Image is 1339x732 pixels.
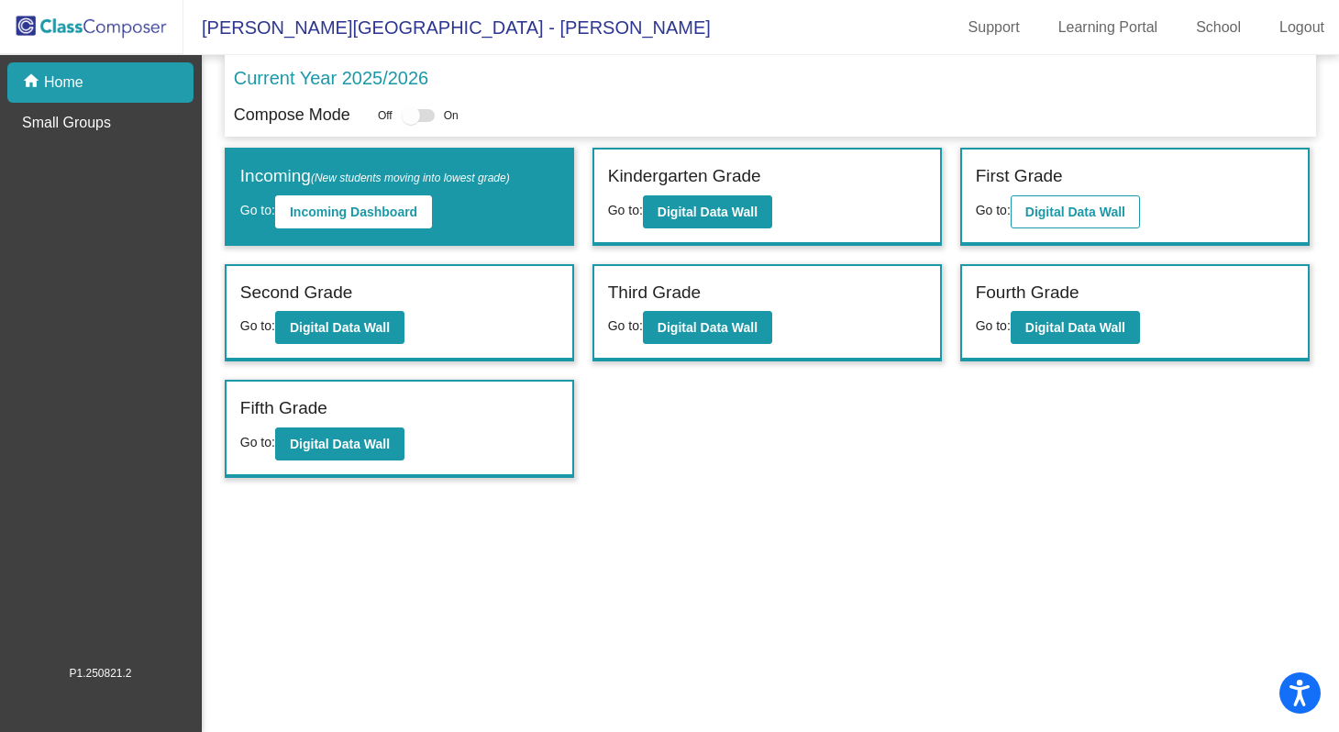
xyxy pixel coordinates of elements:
span: Go to: [608,318,643,333]
span: Off [378,107,393,124]
b: Digital Data Wall [1025,205,1125,219]
button: Incoming Dashboard [275,195,432,228]
span: Go to: [240,203,275,217]
b: Digital Data Wall [658,320,758,335]
b: Digital Data Wall [1025,320,1125,335]
a: Learning Portal [1044,13,1173,42]
label: Fourth Grade [976,280,1079,306]
p: Small Groups [22,112,111,134]
b: Digital Data Wall [290,320,390,335]
b: Incoming Dashboard [290,205,417,219]
mat-icon: home [22,72,44,94]
button: Digital Data Wall [275,311,404,344]
label: Fifth Grade [240,395,327,422]
b: Digital Data Wall [658,205,758,219]
b: Digital Data Wall [290,437,390,451]
a: Logout [1265,13,1339,42]
span: Go to: [240,435,275,449]
button: Digital Data Wall [643,311,772,344]
a: School [1181,13,1256,42]
p: Compose Mode [234,103,350,128]
span: (New students moving into lowest grade) [311,172,510,184]
label: First Grade [976,163,1063,190]
button: Digital Data Wall [1011,195,1140,228]
span: [PERSON_NAME][GEOGRAPHIC_DATA] - [PERSON_NAME] [183,13,711,42]
label: Incoming [240,163,510,190]
button: Digital Data Wall [275,427,404,460]
span: Go to: [240,318,275,333]
span: Go to: [976,203,1011,217]
button: Digital Data Wall [643,195,772,228]
label: Second Grade [240,280,353,306]
p: Current Year 2025/2026 [234,64,428,92]
label: Kindergarten Grade [608,163,761,190]
span: Go to: [608,203,643,217]
span: Go to: [976,318,1011,333]
button: Digital Data Wall [1011,311,1140,344]
label: Third Grade [608,280,701,306]
a: Support [954,13,1035,42]
span: On [444,107,459,124]
p: Home [44,72,83,94]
